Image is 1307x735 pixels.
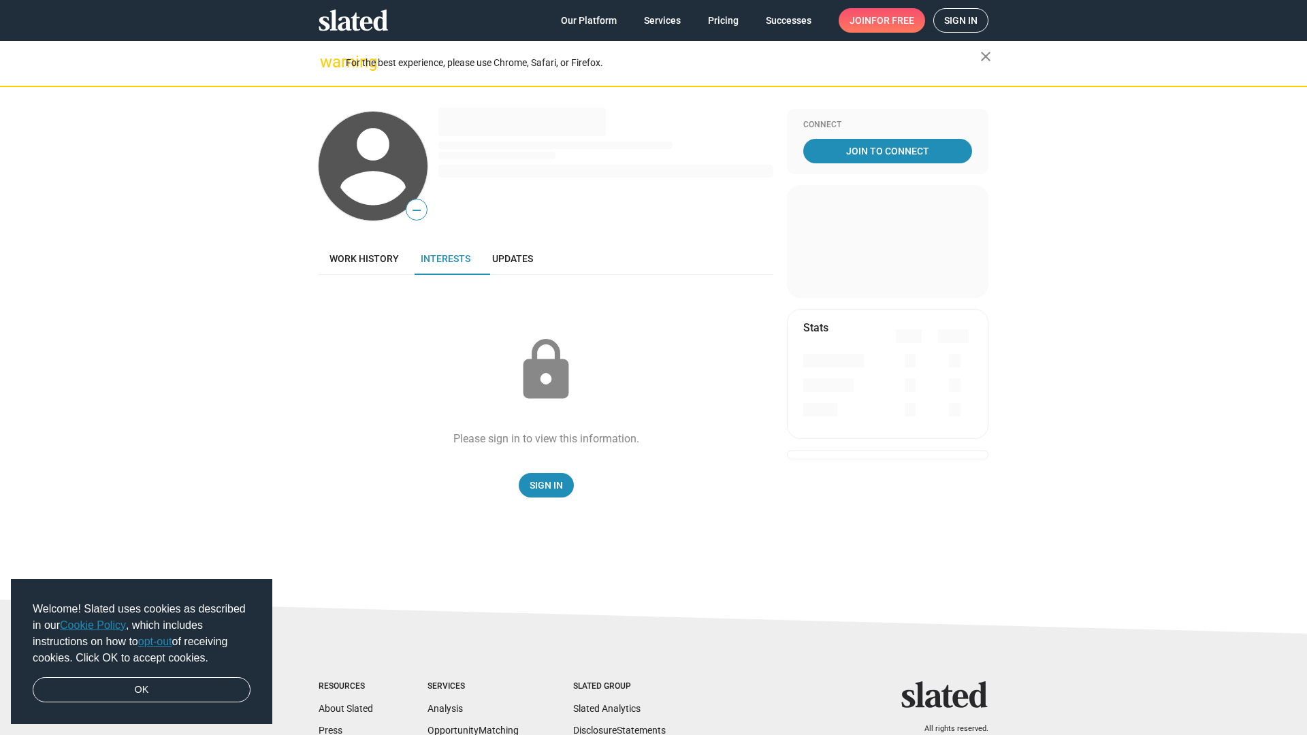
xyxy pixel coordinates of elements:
span: Join [850,8,914,33]
span: Sign in [944,9,978,32]
a: opt-out [138,636,172,647]
span: Sign In [530,473,563,497]
span: Successes [766,8,811,33]
a: Sign in [933,8,988,33]
span: Our Platform [561,8,617,33]
a: Join To Connect [803,139,972,163]
span: Interests [421,253,470,264]
span: Welcome! Slated uses cookies as described in our , which includes instructions on how to of recei... [33,601,251,666]
span: for free [871,8,914,33]
a: Updates [481,242,544,275]
a: Slated Analytics [573,703,641,714]
div: cookieconsent [11,579,272,725]
a: Sign In [519,473,574,497]
a: Services [633,8,692,33]
a: Pricing [697,8,749,33]
a: Successes [755,8,822,33]
div: Resources [319,681,373,692]
span: Join To Connect [806,139,969,163]
span: Work history [329,253,399,264]
mat-icon: lock [512,336,580,404]
div: Please sign in to view this information. [453,431,639,446]
a: Joinfor free [839,8,925,33]
span: Pricing [708,8,739,33]
a: Work history [319,242,410,275]
span: — [406,201,427,219]
a: About Slated [319,703,373,714]
a: Analysis [427,703,463,714]
mat-icon: close [978,48,994,65]
a: Interests [410,242,481,275]
span: Services [644,8,681,33]
div: Connect [803,120,972,131]
mat-icon: warning [320,54,336,70]
div: Slated Group [573,681,666,692]
a: Cookie Policy [60,619,126,631]
span: Updates [492,253,533,264]
div: For the best experience, please use Chrome, Safari, or Firefox. [346,54,980,72]
a: Our Platform [550,8,628,33]
mat-card-title: Stats [803,321,828,335]
a: dismiss cookie message [33,677,251,703]
div: Services [427,681,519,692]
